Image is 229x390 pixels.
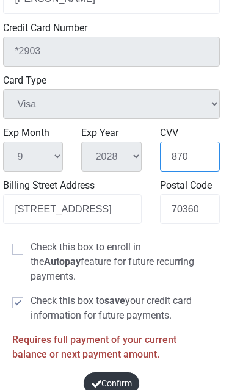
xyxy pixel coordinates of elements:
label: Exp Year [81,126,141,140]
label: CVV [160,126,220,140]
label: Check this box to your credit card information for future payments. [12,294,211,323]
p: Requires full payment of your current balance or next payment amount. [12,333,211,362]
label: Card Type [3,73,220,88]
input: Card number [3,37,220,67]
strong: Autopay [44,256,81,267]
label: Postal Code [160,178,220,193]
label: Exp Month [3,126,63,140]
input: CVV [160,142,220,172]
strong: save [104,295,125,306]
label: Check this box to enroll in the feature for future recurring payments. [12,240,211,284]
label: Credit Card Number [3,21,220,35]
label: Billing Street Address [3,178,142,193]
